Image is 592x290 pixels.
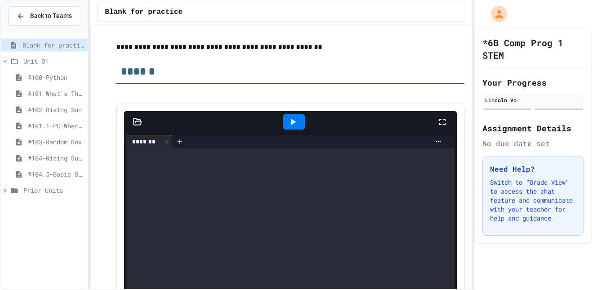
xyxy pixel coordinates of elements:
span: #104.5-Basic Graphics Review [28,169,84,179]
div: No due date set [482,138,584,149]
h1: *6B Comp Prog 1 STEM [482,36,584,61]
div: My Account [482,4,509,24]
h3: Need Help? [490,164,576,174]
span: #102-Rising Sun [28,105,84,114]
span: Back to Teams [30,11,72,21]
span: Blank for practice [105,7,183,17]
span: #104-Rising Sun Plus [28,153,84,163]
span: #101-What's This ?? [28,89,84,98]
span: Prior Units [23,186,84,195]
span: #103-Random Box [28,137,84,147]
span: Unit 01 [23,56,84,66]
div: Lincoln Vo [485,96,581,104]
span: #101.1-PC-Where am I? [28,121,84,130]
h2: Assignment Details [482,122,584,134]
span: #100-Python [28,73,84,82]
span: Blank for practice [22,40,84,50]
p: Switch to "Grade View" to access the chat feature and communicate with your teacher for help and ... [490,178,576,223]
h2: Your Progress [482,76,584,89]
button: Back to Teams [8,6,80,26]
